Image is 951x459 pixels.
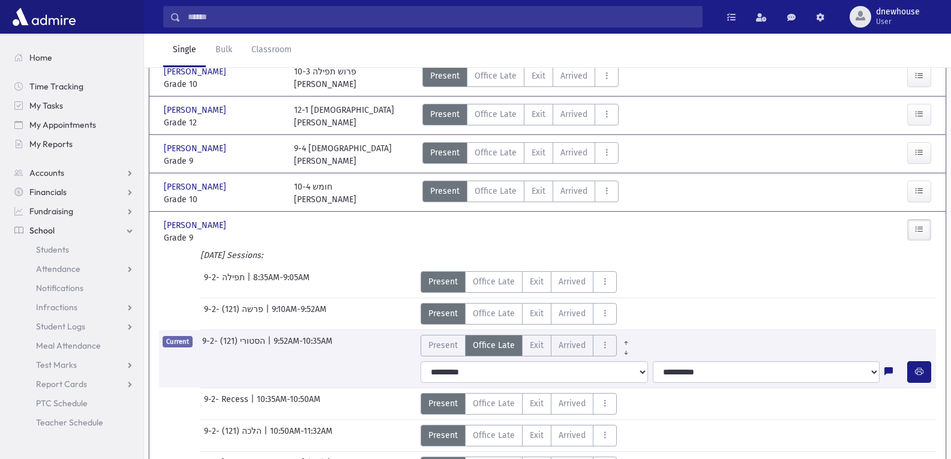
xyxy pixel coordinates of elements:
span: 9:52AM-10:35AM [274,335,332,356]
span: Notifications [36,283,83,293]
span: Arrived [560,146,587,159]
span: PTC Schedule [36,398,88,409]
span: Exit [532,146,545,159]
span: 9-2- הלכה (121) [204,425,264,446]
span: dnewhouse [876,7,920,17]
span: [PERSON_NAME] [164,181,229,193]
span: User [876,17,920,26]
a: Bulk [206,34,242,67]
div: 10-3 פרוש תפילה [PERSON_NAME] [294,65,356,91]
span: Attendance [36,263,80,274]
a: Home [5,48,143,67]
span: | [251,393,257,415]
span: Present [430,185,460,197]
span: Grade 10 [164,193,282,206]
span: Grade 12 [164,116,282,129]
span: Arrived [559,397,586,410]
span: Office Late [473,307,515,320]
div: AttTypes [421,303,617,325]
span: Home [29,52,52,63]
span: Exit [530,429,544,442]
span: Meal Attendance [36,340,101,351]
span: Exit [530,307,544,320]
span: [PERSON_NAME] [164,104,229,116]
div: AttTypes [422,65,619,91]
span: Arrived [559,339,586,352]
span: Accounts [29,167,64,178]
a: Students [5,240,143,259]
span: My Tasks [29,100,63,111]
span: 9:10AM-9:52AM [272,303,326,325]
span: Exit [530,397,544,410]
span: Arrived [560,185,587,197]
span: Office Late [475,108,517,121]
span: Present [430,146,460,159]
span: Present [428,397,458,410]
span: Exit [532,185,545,197]
span: Arrived [559,307,586,320]
span: School [29,225,55,236]
div: AttTypes [421,271,617,293]
a: Fundraising [5,202,143,221]
a: Teacher Schedule [5,413,143,432]
span: Student Logs [36,321,85,332]
div: 12-1 [DEMOGRAPHIC_DATA] [PERSON_NAME] [294,104,394,129]
span: Office Late [473,429,515,442]
span: Arrived [560,70,587,82]
i: [DATE] Sessions: [200,250,263,260]
span: 10:35AM-10:50AM [257,393,320,415]
span: Exit [530,275,544,288]
span: 8:35AM-9:05AM [253,271,310,293]
span: Report Cards [36,379,87,389]
a: School [5,221,143,240]
span: Students [36,244,69,255]
span: Test Marks [36,359,77,370]
a: Meal Attendance [5,336,143,355]
a: Financials [5,182,143,202]
div: 10-4 חומש [PERSON_NAME] [294,181,356,206]
span: Office Late [475,70,517,82]
span: Infractions [36,302,77,313]
span: Exit [532,108,545,121]
span: Present [428,429,458,442]
span: [PERSON_NAME] [164,142,229,155]
a: My Appointments [5,115,143,134]
a: Accounts [5,163,143,182]
div: AttTypes [422,142,619,167]
span: 9-2- הסטורי (121) [202,335,268,356]
span: Exit [530,339,544,352]
span: | [264,425,270,446]
span: 10:50AM-11:32AM [270,425,332,446]
span: Present [430,108,460,121]
a: My Tasks [5,96,143,115]
span: [PERSON_NAME] [164,219,229,232]
a: Classroom [242,34,301,67]
span: Time Tracking [29,81,83,92]
span: Current [163,336,193,347]
div: AttTypes [421,335,635,356]
span: 9-2- Recess [204,393,251,415]
a: PTC Schedule [5,394,143,413]
span: Teacher Schedule [36,417,103,428]
span: Arrived [559,275,586,288]
span: | [266,303,272,325]
span: 9-2- תפילה [204,271,247,293]
span: [PERSON_NAME] [164,65,229,78]
span: My Appointments [29,119,96,130]
span: | [268,335,274,356]
span: 9-2- פרשה (121) [204,303,266,325]
span: Office Late [475,146,517,159]
a: Infractions [5,298,143,317]
a: Student Logs [5,317,143,336]
a: Report Cards [5,374,143,394]
span: Office Late [473,397,515,410]
img: AdmirePro [10,5,79,29]
div: AttTypes [421,393,617,415]
span: Grade 10 [164,78,282,91]
input: Search [181,6,702,28]
span: Exit [532,70,545,82]
span: Present [430,70,460,82]
span: Arrived [559,429,586,442]
div: AttTypes [421,425,617,446]
span: Office Late [475,185,517,197]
